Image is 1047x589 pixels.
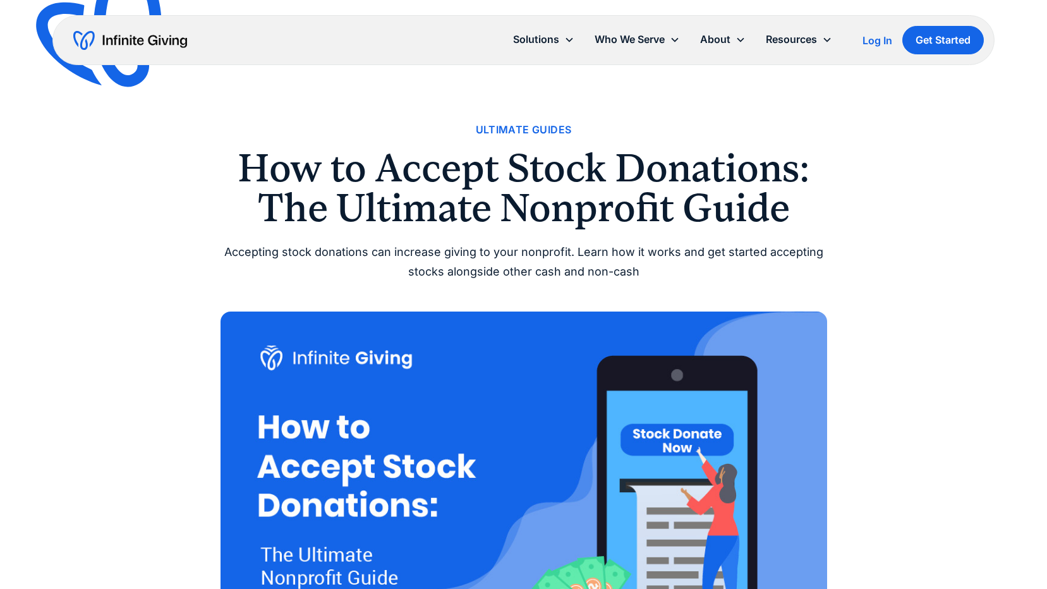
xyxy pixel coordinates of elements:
[595,31,665,48] div: Who We Serve
[503,26,584,53] div: Solutions
[766,31,817,48] div: Resources
[221,243,827,281] div: Accepting stock donations can increase giving to your nonprofit. Learn how it works and get start...
[862,33,892,48] a: Log In
[476,121,572,138] a: Ultimate Guides
[73,30,187,51] a: home
[700,31,730,48] div: About
[221,149,827,228] h1: How to Accept Stock Donations: The Ultimate Nonprofit Guide
[690,26,756,53] div: About
[862,35,892,46] div: Log In
[756,26,842,53] div: Resources
[584,26,690,53] div: Who We Serve
[513,31,559,48] div: Solutions
[902,26,984,54] a: Get Started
